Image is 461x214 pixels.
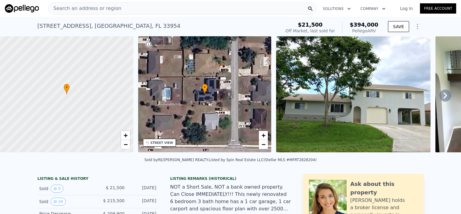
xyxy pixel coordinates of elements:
div: Sold [39,198,93,206]
div: Listed by Spin Real Estate LLC (Stellar MLS #MFRT2828204) [209,158,316,162]
span: − [123,141,127,148]
span: • [64,85,70,90]
a: Zoom out [259,140,268,149]
img: Pellego [5,4,39,13]
div: Ask about this property [350,180,418,197]
button: SAVE [388,21,409,32]
a: Zoom in [121,131,130,140]
div: LISTING & SALE HISTORY [37,176,158,182]
span: $394,000 [350,21,378,28]
img: Sale: 17811491 Parcel: 32348031 [276,36,431,152]
div: • [64,84,70,94]
div: Off Market, last sold for [285,28,335,34]
span: • [202,85,208,90]
div: Sold by RE/[PERSON_NAME] REALTY . [145,158,209,162]
span: $ 21,500 [106,185,125,190]
div: Pellego ARV [350,28,378,34]
button: Solutions [318,3,356,14]
a: Free Account [420,3,456,14]
span: $ 215,500 [103,198,125,203]
button: View historical data [51,198,65,206]
div: [DATE] [129,198,156,206]
span: Search an address or region [49,5,121,12]
div: • [202,84,208,94]
a: Log In [393,5,420,11]
a: Zoom in [259,131,268,140]
div: STREET VIEW [151,141,173,145]
button: Company [356,3,390,14]
div: [DATE] [129,185,156,193]
span: − [262,141,265,148]
div: [STREET_ADDRESS] , [GEOGRAPHIC_DATA] , FL 33954 [37,22,180,30]
div: Sold [39,185,93,193]
div: NOT a Short Sale, NOT a bank owned property. Can Close IMMEDIATELY!!! This newly renovated 6 bedr... [170,183,291,212]
button: View historical data [51,185,63,193]
span: $21,500 [298,21,323,28]
div: Listing Remarks (Historical) [170,176,291,181]
span: + [123,131,127,139]
span: + [262,131,265,139]
a: Zoom out [121,140,130,149]
button: Show Options [412,21,424,33]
